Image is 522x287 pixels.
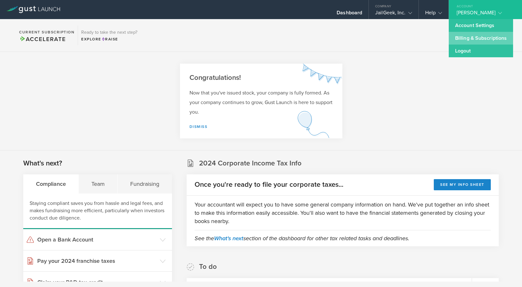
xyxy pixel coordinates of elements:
[78,25,140,45] div: Ready to take the next step?ExploreRaise
[199,159,302,168] h2: 2024 Corporate Income Tax Info
[189,88,333,117] p: Now that you've issued stock, your company is fully formed. As your company continues to grow, Gu...
[23,174,79,193] div: Compliance
[118,174,172,193] div: Fundraising
[434,179,491,190] button: See my info sheet
[19,30,75,34] h2: Current Subscription
[23,159,62,168] h2: What's next?
[189,73,333,82] h2: Congratulations!
[37,278,157,286] h3: Claim your R&D tax credit
[37,257,157,265] h3: Pay your 2024 franchise taxes
[37,235,157,244] h3: Open a Bank Account
[23,193,172,229] div: Staying compliant saves you from hassle and legal fees, and makes fundraising more efficient, par...
[337,10,362,19] div: Dashboard
[490,256,522,287] iframe: Chat Widget
[214,235,243,242] a: What's next
[79,174,118,193] div: Team
[81,36,137,42] div: Explore
[195,180,343,189] h2: Once you're ready to file your corporate taxes...
[195,235,409,242] em: See the section of the dashboard for other tax related tasks and deadlines.
[375,10,412,19] div: JailGeek, Inc.
[425,10,442,19] div: Help
[195,200,491,225] p: Your accountant will expect you to have some general company information on hand. We've put toget...
[199,262,217,271] h2: To do
[81,30,137,35] h3: Ready to take the next step?
[101,37,118,41] span: Raise
[457,10,511,19] div: [PERSON_NAME]
[19,36,66,43] span: Accelerate
[189,124,208,129] a: Dismiss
